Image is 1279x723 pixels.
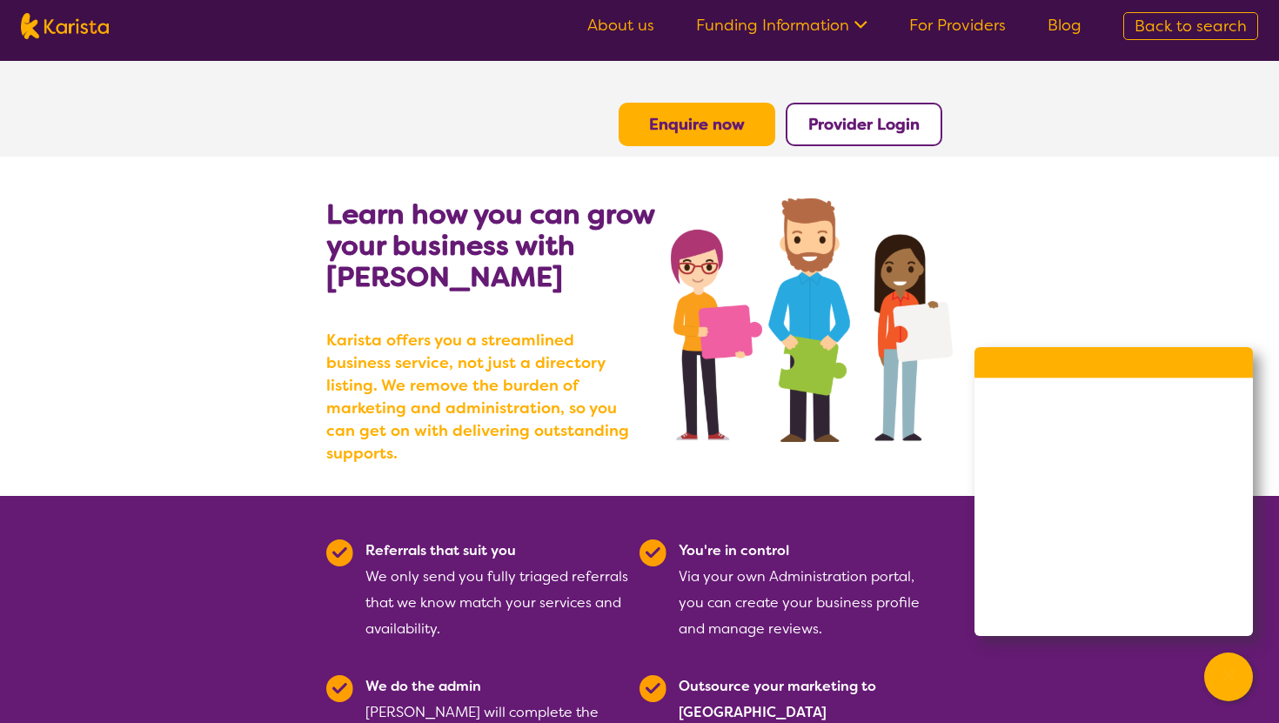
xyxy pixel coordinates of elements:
[679,541,789,559] b: You're in control
[365,541,516,559] b: Referrals that suit you
[365,538,629,642] div: We only send you fully triaged referrals that we know match your services and availability.
[679,538,942,642] div: Via your own Administration portal, you can create your business profile and manage reviews.
[1044,597,1132,623] span: WhatsApp
[326,675,353,702] img: Tick
[587,15,654,36] a: About us
[639,539,666,566] img: Tick
[808,114,920,135] a: Provider Login
[974,584,1253,636] a: Web link opens in a new tab.
[1048,15,1081,36] a: Blog
[974,425,1253,636] ul: Choose channel
[1123,12,1258,40] a: Back to search
[974,347,1253,636] div: Channel Menu
[639,675,666,702] img: Tick
[649,114,745,135] a: Enquire now
[365,677,481,695] b: We do the admin
[1044,491,1127,517] span: Live Chat
[995,392,1232,407] p: How can we help you [DATE]?
[671,198,953,442] img: grow your business with Karista
[1044,544,1128,570] span: Facebook
[326,329,639,465] b: Karista offers you a streamlined business service, not just a directory listing. We remove the bu...
[1204,653,1253,701] button: Channel Menu
[1135,16,1247,37] span: Back to search
[696,15,867,36] a: Funding Information
[326,539,353,566] img: Tick
[995,365,1232,385] h2: Welcome to Karista!
[619,103,775,146] button: Enquire now
[21,13,109,39] img: Karista logo
[786,103,942,146] button: Provider Login
[679,677,876,721] b: Outsource your marketing to [GEOGRAPHIC_DATA]
[326,196,654,295] b: Learn how you can grow your business with [PERSON_NAME]
[909,15,1006,36] a: For Providers
[1044,438,1110,464] span: Call us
